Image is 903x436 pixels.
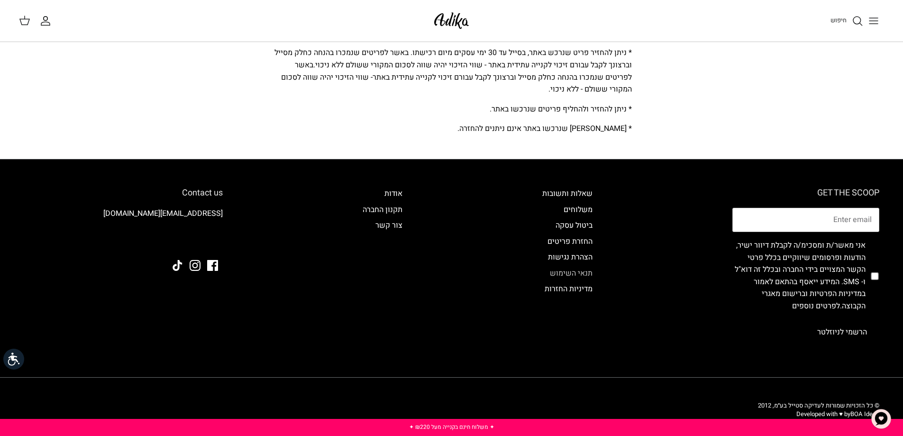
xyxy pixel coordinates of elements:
[550,268,593,279] a: תנאי השימוש
[431,9,472,32] img: Adika IL
[353,188,412,344] div: Secondary navigation
[732,208,879,232] input: Email
[564,204,593,215] a: משלוחים
[556,220,593,231] a: ביטול עסקה
[103,208,223,219] a: [EMAIL_ADDRESS][DOMAIN_NAME]
[190,260,201,271] a: Instagram
[545,283,593,295] a: מדיניות החזרות
[375,220,402,231] a: צור קשר
[830,15,863,27] a: חיפוש
[758,410,879,418] p: Developed with ♥ by
[409,423,494,431] a: ✦ משלוח חינם בקנייה מעל ₪220 ✦
[274,47,632,71] span: * ניתן להחזיר פריט שנרכש באתר, בסייל עד 30 ימי עסקים מיום רכישתו. באשר לפריטים שנמכרו בהנחה כחלק ...
[384,188,402,199] a: אודות
[547,236,593,247] a: החזרת פריטים
[863,10,884,31] button: Toggle menu
[490,103,632,115] span: * ניתן להחזיר ולהחליף פריטים שנרכשו באתר.
[363,204,402,215] a: תקנון החברה
[792,300,840,312] a: לפרטים נוספים
[542,188,593,199] a: שאלות ותשובות
[732,188,879,198] h6: GET THE SCOOP
[548,251,593,263] a: הצהרת נגישות
[24,188,223,198] h6: Contact us
[805,320,879,344] button: הרשמי לניוזלטר
[40,15,55,27] a: החשבון שלי
[533,188,602,344] div: Secondary navigation
[281,59,632,95] span: באשר לפריטים שנמכרו בהנחה כחלק מסייל וברצונך לקבל עבורם זיכוי לקנייה עתידית באתר- שווי הזיכוי יהי...
[197,234,223,246] img: Adika IL
[457,123,632,134] span: * [PERSON_NAME] שנרכשו באתר אינם ניתנים להחזרה.
[830,16,847,25] span: חיפוש
[172,260,183,271] a: Tiktok
[758,401,879,410] span: © כל הזכויות שמורות לעדיקה סטייל בע״מ, 2012
[732,240,866,313] label: אני מאשר/ת ומסכימ/ה לקבלת דיוור ישיר, הודעות ופרסומים שיווקיים בכלל פרטי הקשר המצויים בידי החברה ...
[867,405,895,433] button: צ'אט
[207,260,218,271] a: Facebook
[850,409,879,418] a: BOA Ideas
